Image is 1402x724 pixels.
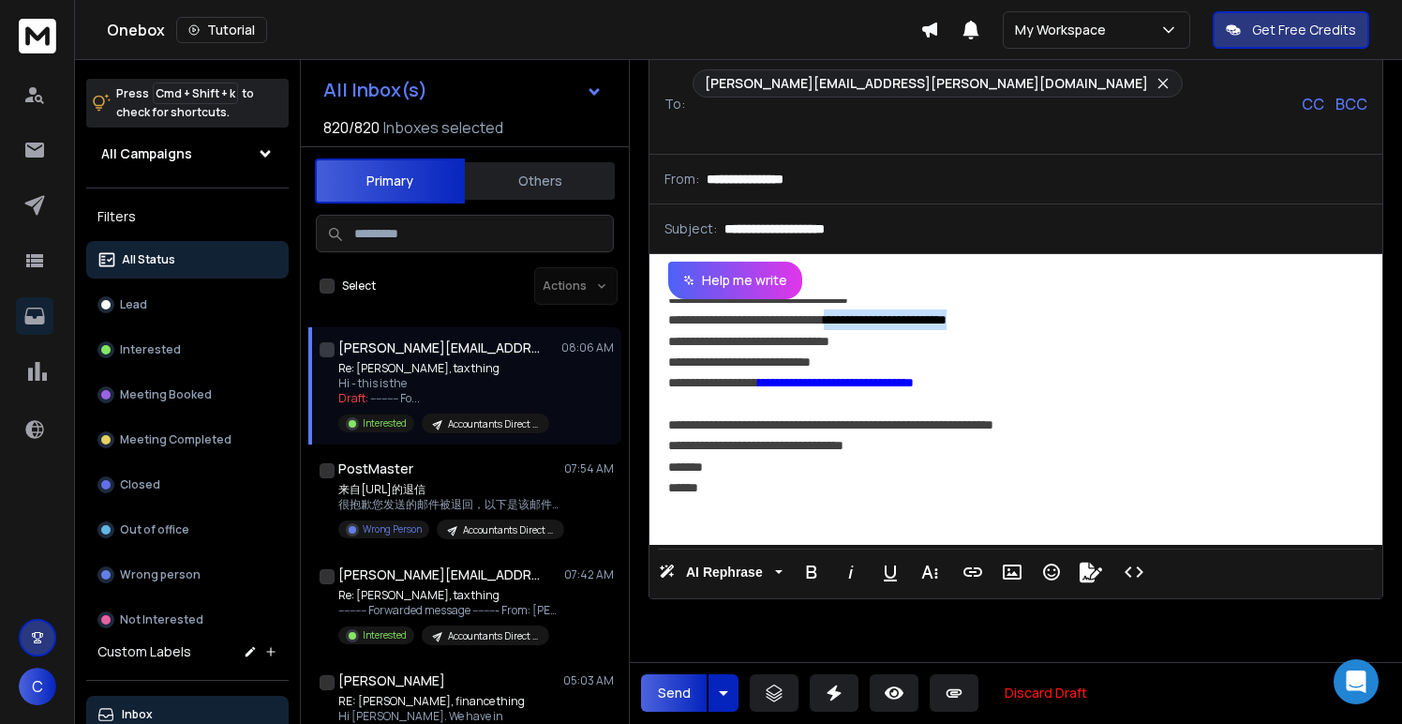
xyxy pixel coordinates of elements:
p: Get Free Credits [1252,21,1356,39]
button: Lead [86,286,289,324]
span: ---------- Fo ... [370,390,420,406]
p: Accountants Direct #1 | AI [463,523,553,537]
p: Closed [120,477,160,492]
p: All Status [122,252,175,267]
p: Hi [PERSON_NAME]. We have in [338,709,563,724]
p: [PERSON_NAME][EMAIL_ADDRESS][PERSON_NAME][DOMAIN_NAME] [705,74,1148,93]
h1: [PERSON_NAME] [338,671,445,690]
button: Primary [315,158,465,204]
p: Wrong person [120,567,201,582]
button: AI Rephrase [655,553,786,591]
p: Interested [363,416,407,430]
p: 08:06 AM [561,340,614,355]
p: Meeting Booked [120,387,212,402]
p: Out of office [120,522,189,537]
p: Re: [PERSON_NAME], tax thing [338,588,563,603]
button: Interested [86,331,289,369]
button: All Inbox(s) [308,71,618,109]
button: Meeting Booked [86,376,289,414]
button: Insert Link (⌘K) [955,553,991,591]
p: Meeting Completed [120,432,231,447]
button: All Status [86,241,289,279]
button: Wrong person [86,556,289,594]
button: Out of office [86,511,289,549]
button: Code View [1116,553,1152,591]
p: 很抱歉您发送的邮件被退回，以下是该邮件的相关信息： 被退回邮件 主 题：[PERSON_NAME], bookkeeping setup 时 [338,497,563,512]
p: Not Interested [120,612,203,627]
p: Lead [120,297,147,312]
p: Subject: [664,219,717,238]
button: C [19,668,56,705]
h3: Filters [86,204,289,230]
button: Tutorial [176,17,267,43]
span: 820 / 820 [323,116,380,139]
div: Open Intercom Messenger [1334,659,1379,704]
p: ---------- Forwarded message --------- From: [PERSON_NAME] [338,603,563,618]
p: Re: [PERSON_NAME], tax thing [338,361,549,376]
p: 来自[URL]的退信 [338,482,563,497]
h1: All Inbox(s) [323,81,427,99]
button: Send [641,674,707,712]
h1: PostMaster [338,460,413,478]
button: Insert Image (⌘P) [994,553,1030,591]
button: Signature [1073,553,1109,591]
button: Meeting Completed [86,421,289,459]
p: BCC [1335,93,1367,115]
p: 07:54 AM [564,461,614,476]
h1: [PERSON_NAME][EMAIL_ADDRESS][DOMAIN_NAME] [338,339,544,357]
p: Accountants Direct #1 | AI [448,417,538,431]
button: Italic (⌘I) [833,553,869,591]
p: Inbox [122,707,153,722]
p: Hi - this is the [338,376,549,391]
button: All Campaigns [86,135,289,173]
button: Not Interested [86,601,289,639]
p: 07:42 AM [564,567,614,582]
span: Cmd + Shift + k [153,83,238,104]
button: Help me write [668,262,802,299]
p: Interested [363,628,407,642]
button: More Text [912,553,947,591]
p: My Workspace [1015,21,1113,39]
button: Emoticons [1034,553,1069,591]
h1: [PERSON_NAME][EMAIL_ADDRESS][PERSON_NAME][DOMAIN_NAME] [338,566,544,584]
p: Press to check for shortcuts. [116,84,254,122]
button: Bold (⌘B) [794,553,829,591]
p: Interested [120,342,181,357]
p: Wrong Person [363,522,422,536]
div: Onebox [107,17,920,43]
h3: Inboxes selected [383,116,503,139]
p: From: [664,170,699,189]
button: Others [465,160,615,202]
h1: All Campaigns [101,144,192,163]
span: AI Rephrase [682,565,767,581]
p: RE: [PERSON_NAME], finance thing [338,694,563,709]
p: 05:03 AM [563,673,614,688]
p: CC [1302,93,1324,115]
p: To: [664,95,685,113]
button: Get Free Credits [1213,11,1369,49]
button: Discard Draft [990,674,1102,712]
label: Select [342,279,376,294]
p: Accountants Direct #1 | AI [448,629,538,643]
button: Closed [86,466,289,504]
h3: Custom Labels [97,642,191,661]
span: Draft: [338,390,368,406]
